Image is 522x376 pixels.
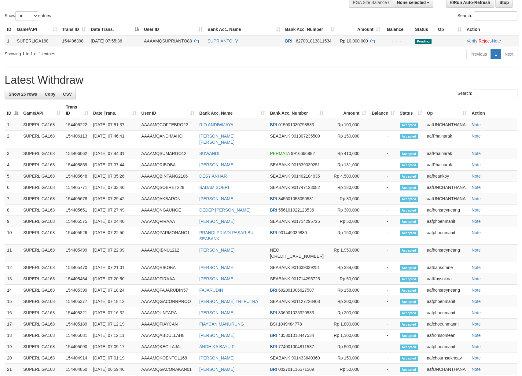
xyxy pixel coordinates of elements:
[91,131,139,148] td: [DATE] 07:46:41
[369,296,397,307] td: -
[139,119,197,131] td: AAAAMQCOFFEBRO22
[278,322,302,326] span: Copy 1049484778 to clipboard
[425,307,469,319] td: aafphoenmanit
[5,193,21,205] td: 7
[21,205,63,216] td: SUPERLIGA168
[291,151,315,156] span: Copy 9916666982 to clipboard
[326,245,369,262] td: Rp 1,950,000
[326,330,369,341] td: Rp 1,100,000
[270,333,277,338] span: BRI
[5,11,51,20] label: Show entries
[425,101,469,119] th: Op: activate to sort column ascending
[199,367,234,372] a: [PERSON_NAME]
[425,319,469,330] td: aafchoeunmanni
[369,319,397,330] td: -
[199,122,233,127] a: RIO ANDIWIJAYA
[14,35,60,46] td: SUPERLIGA168
[62,39,83,43] span: 154406398
[5,74,517,86] h1: Latest Withdraw
[199,288,223,293] a: FAJARUDIN
[326,227,369,245] td: Rp 150,000
[326,273,369,285] td: Rp 50,000
[369,182,397,193] td: -
[270,288,277,293] span: BRI
[21,285,63,296] td: SUPERLIGA168
[425,193,469,205] td: aafUNCHANTHANA
[91,193,139,205] td: [DATE] 07:29:42
[491,49,501,59] a: 1
[400,248,418,253] span: Accepted
[436,24,464,35] th: Op: activate to sort column ascending
[63,159,91,171] td: 154405859
[63,119,91,131] td: 154406222
[270,162,290,167] span: SEABANK
[291,219,320,224] span: Copy 901714295725 to clipboard
[21,273,63,285] td: SUPERLIGA168
[139,216,197,227] td: AAAAMQFIRAAA
[270,248,279,253] span: NEO
[199,134,234,145] a: [PERSON_NAME] [PERSON_NAME]
[139,101,197,119] th: User ID: activate to sort column ascending
[139,148,197,159] td: AAAAMQSUMARGO12
[369,171,397,182] td: -
[472,276,481,281] a: Note
[400,151,418,157] span: Accepted
[458,89,517,98] label: Search:
[45,92,55,97] span: Copy
[139,131,197,148] td: AAAAMQANDIMAHO
[139,273,197,285] td: AAAAMQFIRAAA
[472,356,481,360] a: Note
[63,216,91,227] td: 154405575
[479,39,491,43] a: Reject
[270,185,290,190] span: SEABANK
[472,185,481,190] a: Note
[5,296,21,307] td: 15
[21,216,63,227] td: SUPERLIGA168
[413,24,436,35] th: Status
[326,285,369,296] td: Rp 158,000
[21,171,63,182] td: SUPERLIGA168
[199,185,229,190] a: SADAM SOBRI
[425,245,469,262] td: aafhonsreyneang
[91,159,139,171] td: [DATE] 07:37:44
[5,182,21,193] td: 6
[63,245,91,262] td: 154405499
[415,39,432,44] span: Pending
[369,148,397,159] td: -
[369,101,397,119] th: Balance: activate to sort column ascending
[60,24,88,35] th: Trans ID: activate to sort column ascending
[21,182,63,193] td: SUPERLIGA168
[139,262,197,273] td: AAAAMQRIBOBA
[270,174,290,179] span: SEABANK
[63,92,72,97] span: CSV
[425,216,469,227] td: aafphoenmanit
[21,193,63,205] td: SUPERLIGA168
[91,39,122,43] span: [DATE] 07:55:36
[139,296,197,307] td: AAAAMQGACORRPROO
[270,196,277,201] span: BRI
[270,230,277,235] span: BRI
[400,265,418,271] span: Accepted
[199,174,227,179] a: DESY ANHAR
[326,193,369,205] td: Rp 80,000
[369,285,397,296] td: -
[63,285,91,296] td: 154405399
[142,24,205,35] th: User ID: activate to sort column ascending
[91,330,139,341] td: [DATE] 07:12:11
[400,123,418,128] span: Accepted
[270,208,277,212] span: BRI
[91,273,139,285] td: [DATE] 07:20:50
[400,185,418,190] span: Accepted
[400,288,418,293] span: Accepted
[199,276,234,281] a: [PERSON_NAME]
[469,101,517,119] th: Action
[91,296,139,307] td: [DATE] 07:18:12
[199,162,234,167] a: [PERSON_NAME]
[425,330,469,341] td: aafromsomean
[400,208,418,213] span: Accepted
[197,101,267,119] th: Bank Acc. Name: activate to sort column ascending
[91,148,139,159] td: [DATE] 07:44:31
[63,262,91,273] td: 154405470
[63,319,91,330] td: 154405189
[326,307,369,319] td: Rp 200,000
